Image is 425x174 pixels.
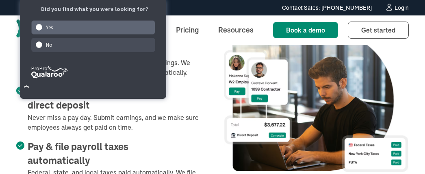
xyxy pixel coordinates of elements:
li: Easily upload timesheets or manually add earnings. We calculate wages, taxes, and deductions auto... [16,30,201,77]
div: Did you find what you were looking for? [30,5,159,13]
tspan: ProProfs [31,65,51,72]
div: Yes [31,20,156,35]
a: Get started [348,22,409,39]
div: Login [395,5,409,11]
span: Pay & file payroll taxes automatically [28,141,128,166]
a: Resources [212,21,260,39]
a: ProProfs [31,74,68,80]
a: Login [385,3,409,12]
li: Never miss a pay day. Submit earnings, and we make sure employees always get paid on time. [16,85,201,132]
span: Book a demo [286,26,325,34]
div: Contact Sales: [PHONE_NUMBER] [282,4,372,12]
div: No [31,38,156,52]
a: Pricing [169,21,205,39]
a: home [16,20,101,41]
iframe: Chat Widget [279,80,425,174]
a: Book a demo [273,22,338,38]
span: Get started [361,26,395,34]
